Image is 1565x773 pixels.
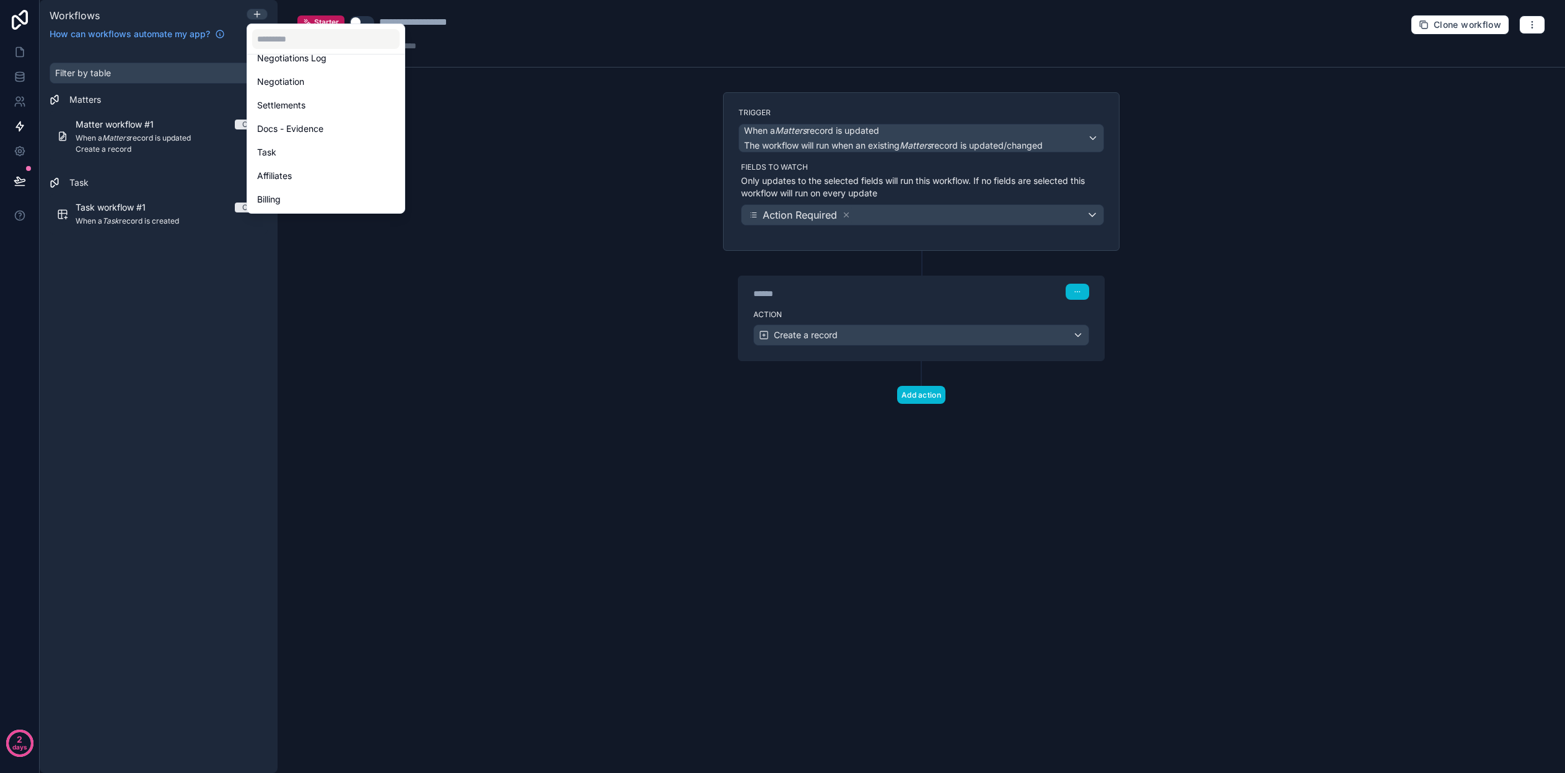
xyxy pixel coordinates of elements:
span: Settlements [257,98,305,113]
span: Task [257,145,276,160]
span: Billing [257,192,281,207]
span: Affiliates [257,168,292,183]
span: Negotiation [257,74,304,89]
span: Docs - Evidence [257,121,323,136]
span: Negotiations Log [257,51,327,66]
